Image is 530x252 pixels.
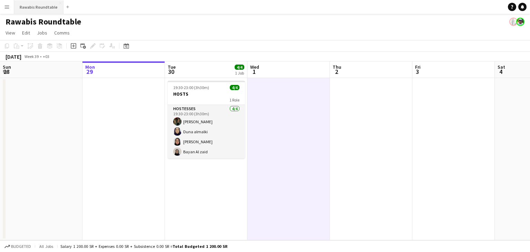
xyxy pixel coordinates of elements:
[51,28,72,37] a: Comms
[84,68,95,76] span: 29
[168,64,176,70] span: Tue
[3,28,18,37] a: View
[23,54,40,59] span: Week 39
[509,18,518,26] app-user-avatar: Ali Shamsan
[168,81,245,158] app-job-card: 19:30-23:00 (3h30m)4/4HOSTS1 RoleHOSTESSES4/419:30-23:00 (3h30m)[PERSON_NAME]Duna almalki[PERSON_...
[235,70,244,76] div: 1 Job
[415,64,421,70] span: Fri
[85,64,95,70] span: Mon
[167,68,176,76] span: 30
[19,28,33,37] a: Edit
[497,68,505,76] span: 4
[168,105,245,158] app-card-role: HOSTESSES4/419:30-23:00 (3h30m)[PERSON_NAME]Duna almalki[PERSON_NAME]Bayan Al zaid
[14,0,63,14] button: Rawabis Roundtable
[54,30,70,36] span: Comms
[37,30,47,36] span: Jobs
[173,244,227,249] span: Total Budgeted 1 200.00 SR
[11,244,31,249] span: Budgeted
[249,68,259,76] span: 1
[3,243,32,250] button: Budgeted
[22,30,30,36] span: Edit
[230,85,239,90] span: 4/4
[173,85,209,90] span: 19:30-23:00 (3h30m)
[38,244,55,249] span: All jobs
[6,17,81,27] h1: Rawabis Roundtable
[498,64,505,70] span: Sat
[229,97,239,103] span: 1 Role
[332,68,341,76] span: 2
[34,28,50,37] a: Jobs
[2,68,11,76] span: 28
[414,68,421,76] span: 3
[168,91,245,97] h3: HOSTS
[333,64,341,70] span: Thu
[3,64,11,70] span: Sun
[6,53,21,60] div: [DATE]
[235,65,244,70] span: 4/4
[43,54,49,59] div: +03
[6,30,15,36] span: View
[250,64,259,70] span: Wed
[516,18,524,26] app-user-avatar: ahmed Abdu
[60,244,227,249] div: Salary 1 200.00 SR + Expenses 0.00 SR + Subsistence 0.00 SR =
